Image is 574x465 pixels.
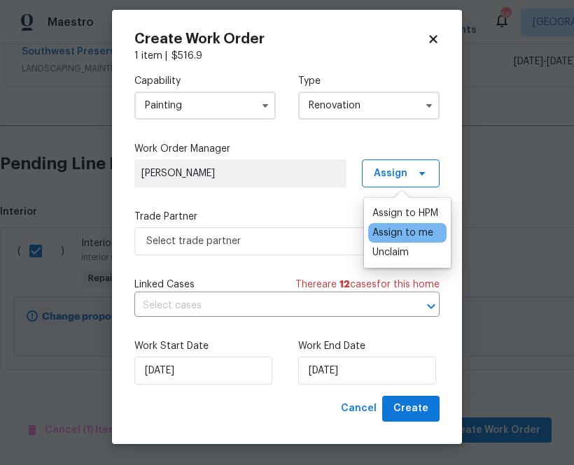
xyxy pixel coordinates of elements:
button: Create [382,396,440,422]
input: M/D/YYYY [298,357,436,385]
span: Assign [374,166,407,180]
input: Select... [134,92,276,120]
button: Cancel [335,396,382,422]
div: Assign to HPM [372,206,438,220]
div: Unclaim [372,245,409,259]
label: Work Start Date [134,339,276,353]
input: M/D/YYYY [134,357,272,385]
h2: Create Work Order [134,32,427,46]
button: Show options [421,97,437,114]
span: Cancel [341,400,377,417]
span: Linked Cases [134,278,195,292]
label: Type [298,74,440,88]
label: Trade Partner [134,210,440,224]
label: Work Order Manager [134,142,440,156]
input: Select... [298,92,440,120]
span: Select trade partner [146,234,407,248]
label: Capability [134,74,276,88]
span: Create [393,400,428,417]
input: Select cases [134,295,400,317]
div: 1 item | [134,49,440,63]
span: $ 516.9 [171,51,202,61]
label: Work End Date [298,339,440,353]
button: Open [421,296,441,316]
div: Assign to me [372,226,433,240]
span: [PERSON_NAME] [141,166,339,180]
span: There are case s for this home [295,278,440,292]
span: 12 [339,280,350,289]
button: Show options [257,97,274,114]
